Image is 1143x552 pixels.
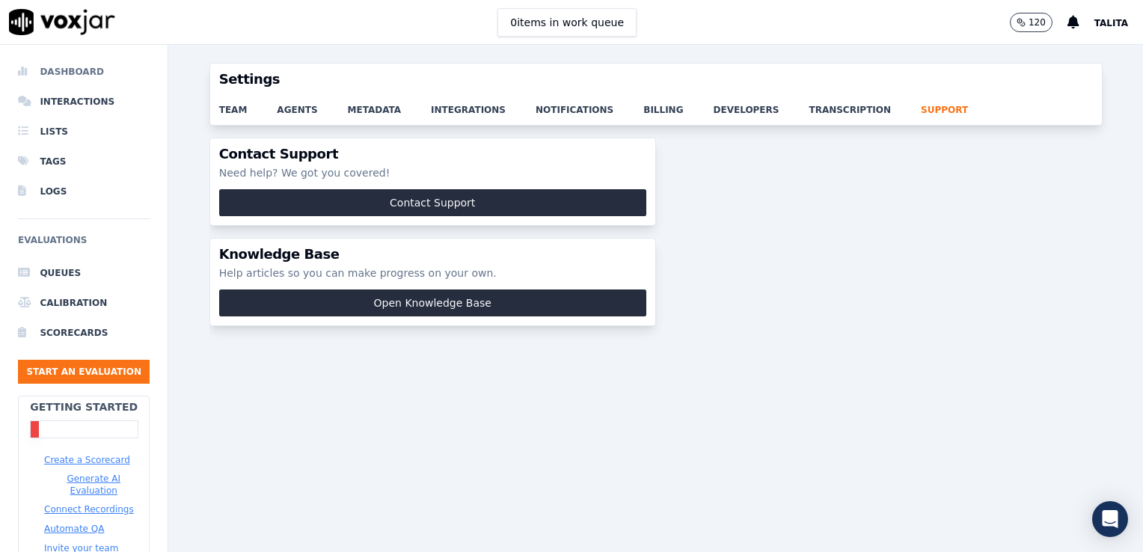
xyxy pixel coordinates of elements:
a: transcription [809,95,921,116]
p: Help articles so you can make progress on your own. [219,266,646,280]
button: 120 [1010,13,1052,32]
button: Talita [1094,13,1143,31]
h3: Settings [219,73,1093,86]
a: Scorecards [18,318,150,348]
a: notifications [536,95,643,116]
a: Lists [18,117,150,147]
button: 120 [1010,13,1067,32]
a: Logs [18,177,150,206]
button: Contact Support [219,189,646,216]
p: Need help? We got you covered! [219,165,646,180]
a: team [219,95,278,116]
h6: Evaluations [18,231,150,258]
a: Queues [18,258,150,288]
button: Start an Evaluation [18,360,150,384]
button: Open Knowledge Base [219,289,646,316]
h3: Knowledge Base [219,248,646,261]
h3: Contact Support [219,147,646,161]
a: metadata [348,95,432,116]
button: Automate QA [44,523,104,535]
button: 0items in work queue [497,8,637,37]
p: 120 [1029,16,1046,28]
a: Tags [18,147,150,177]
a: integrations [431,95,536,116]
a: billing [643,95,713,116]
button: Generate AI Evaluation [44,473,143,497]
a: support [921,95,998,116]
button: Connect Recordings [44,503,134,515]
a: Interactions [18,87,150,117]
a: Dashboard [18,57,150,87]
div: Open Intercom Messenger [1092,501,1128,537]
img: voxjar logo [9,9,115,35]
a: developers [714,95,809,116]
a: agents [277,95,347,116]
h2: Getting Started [30,399,138,414]
a: Calibration [18,288,150,318]
button: Create a Scorecard [44,454,130,466]
span: Talita [1094,18,1128,28]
